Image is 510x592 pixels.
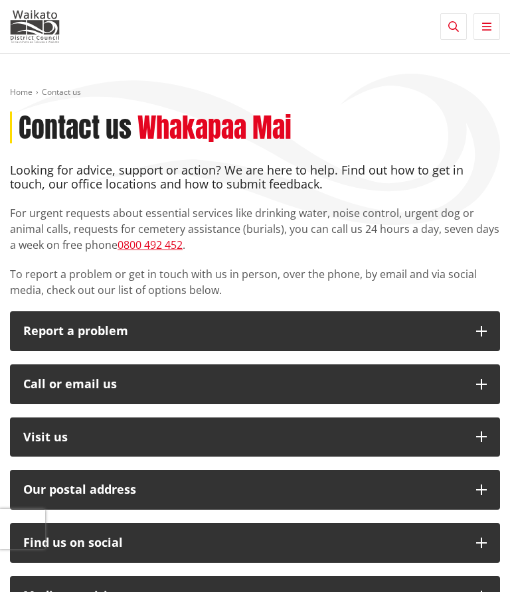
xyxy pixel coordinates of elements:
[23,325,463,338] p: Report a problem
[10,205,500,253] p: For urgent requests about essential services like drinking water, noise control, urgent dog or an...
[10,523,500,563] button: Find us on social
[10,470,500,510] button: Our postal address
[42,86,81,98] span: Contact us
[23,483,463,496] h2: Our postal address
[10,364,500,404] button: Call or email us
[10,266,500,298] p: To report a problem or get in touch with us in person, over the phone, by email and via social me...
[10,163,500,192] h4: Looking for advice, support or action? We are here to help. Find out how to get in touch, our off...
[19,111,131,143] h1: Contact us
[10,86,33,98] a: Home
[10,417,500,457] button: Visit us
[10,87,500,98] nav: breadcrumb
[137,111,292,143] h2: Whakapaa Mai
[118,238,183,252] a: 0800 492 452
[10,10,60,43] img: Waikato District Council - Te Kaunihera aa Takiwaa o Waikato
[23,378,463,391] div: Call or email us
[23,431,463,444] p: Visit us
[10,311,500,351] button: Report a problem
[23,536,463,550] div: Find us on social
